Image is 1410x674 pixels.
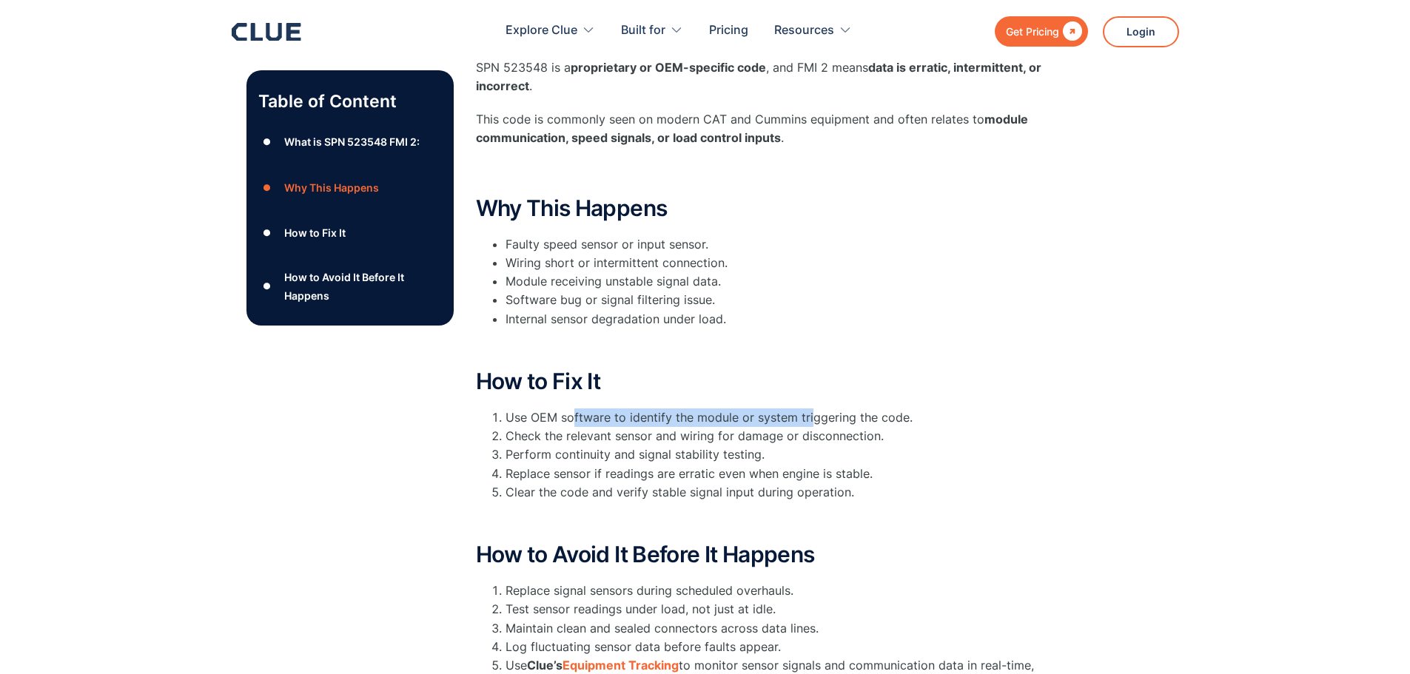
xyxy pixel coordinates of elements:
[258,222,442,244] a: ●How to Fix It
[476,509,1068,528] p: ‍
[774,7,852,54] div: Resources
[571,60,766,75] strong: proprietary or OEM-specific code
[284,132,420,151] div: What is SPN 523548 FMI 2:
[774,7,834,54] div: Resources
[476,110,1068,147] p: This code is commonly seen on modern CAT and Cummins equipment and often relates to .
[506,619,1068,638] li: Maintain clean and sealed connectors across data lines.
[258,90,442,113] p: Table of Content
[258,131,442,153] a: ●What is SPN 523548 FMI 2:
[506,254,1068,272] li: Wiring short or intermittent connection.
[258,177,276,199] div: ●
[621,7,683,54] div: Built for
[506,235,1068,254] li: Faulty speed sensor or input sensor.
[258,222,276,244] div: ●
[506,272,1068,291] li: Module receiving unstable signal data.
[506,7,577,54] div: Explore Clue
[258,177,442,199] a: ●Why This Happens
[476,369,1068,394] h2: How to Fix It
[476,58,1068,95] p: SPN 523548 is a , and FMI 2 means .
[1059,22,1082,41] div: 
[1103,16,1179,47] a: Login
[506,291,1068,309] li: Software bug or signal filtering issue.
[527,658,563,673] strong: Clue’s
[506,465,1068,483] li: Replace sensor if readings are erratic even when engine is stable.
[506,582,1068,600] li: Replace signal sensors during scheduled overhauls.
[284,224,346,243] div: How to Fix It
[506,600,1068,619] li: Test sensor readings under load, not just at idle.
[995,16,1088,47] a: Get Pricing
[284,178,379,197] div: Why This Happens
[258,268,442,305] a: ●How to Avoid It Before It Happens
[506,427,1068,445] li: Check the relevant sensor and wiring for damage or disconnection.
[476,163,1068,181] p: ‍
[621,7,665,54] div: Built for
[476,336,1068,354] p: ‍
[258,131,276,153] div: ●
[1006,22,1059,41] div: Get Pricing
[284,268,441,305] div: How to Avoid It Before It Happens
[709,7,748,54] a: Pricing
[476,60,1041,93] strong: data is erratic, intermittent, or incorrect
[476,542,1068,567] h2: How to Avoid It Before It Happens
[506,310,1068,328] li: Internal sensor degradation under load.
[506,638,1068,656] li: Log fluctuating sensor data before faults appear.
[563,658,679,673] a: Equipment Tracking
[476,196,1068,220] h2: Why This Happens
[506,445,1068,464] li: Perform continuity and signal stability testing.
[258,275,276,297] div: ●
[506,408,1068,427] li: Use OEM software to identify the module or system triggering the code.
[506,7,595,54] div: Explore Clue
[506,483,1068,502] li: Clear the code and verify stable signal input during operation.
